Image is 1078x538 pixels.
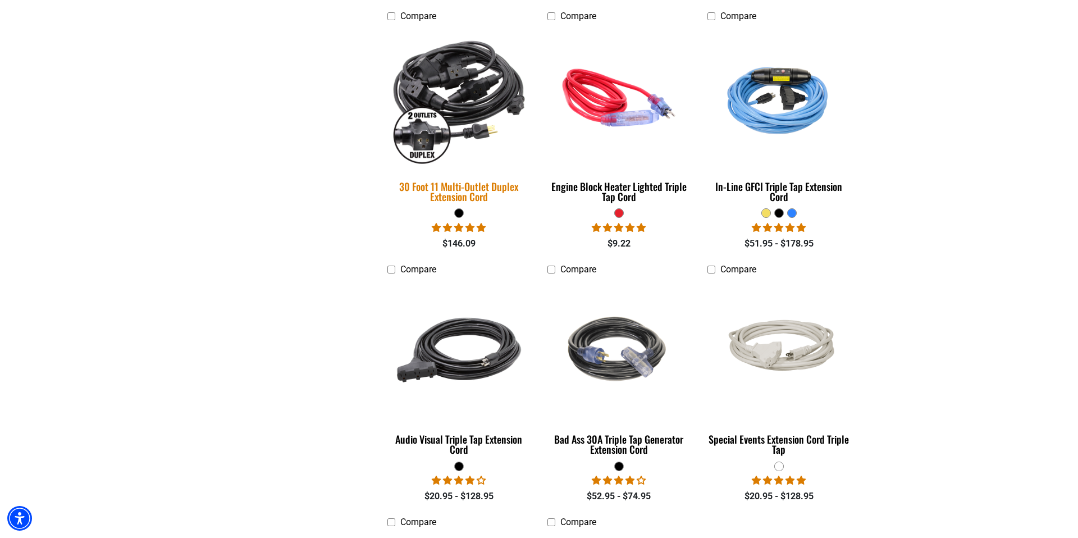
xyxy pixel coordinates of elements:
[547,181,691,202] div: Engine Block Heater Lighted Triple Tap Cord
[752,475,806,486] span: 5.00 stars
[387,490,531,503] div: $20.95 - $128.95
[387,280,531,461] a: black Audio Visual Triple Tap Extension Cord
[400,517,436,527] span: Compare
[707,28,851,208] a: Light Blue In-Line GFCI Triple Tap Extension Cord
[592,475,646,486] span: 4.00 stars
[387,434,531,454] div: Audio Visual Triple Tap Extension Cord
[432,222,486,233] span: 5.00 stars
[400,264,436,275] span: Compare
[387,237,531,250] div: $146.09
[720,264,756,275] span: Compare
[560,264,596,275] span: Compare
[708,307,849,394] img: white
[381,26,538,170] img: black
[708,33,849,162] img: Light Blue
[752,222,806,233] span: 5.00 stars
[560,517,596,527] span: Compare
[707,434,851,454] div: Special Events Extension Cord Triple Tap
[560,11,596,21] span: Compare
[547,237,691,250] div: $9.22
[707,181,851,202] div: In-Line GFCI Triple Tap Extension Cord
[7,506,32,531] div: Accessibility Menu
[547,280,691,461] a: black Bad Ass 30A Triple Tap Generator Extension Cord
[432,475,486,486] span: 3.75 stars
[389,286,530,415] img: black
[387,181,531,202] div: 30 Foot 11 Multi-Outlet Duplex Extension Cord
[707,237,851,250] div: $51.95 - $178.95
[387,28,531,208] a: black 30 Foot 11 Multi-Outlet Duplex Extension Cord
[547,434,691,454] div: Bad Ass 30A Triple Tap Generator Extension Cord
[707,490,851,503] div: $20.95 - $128.95
[400,11,436,21] span: Compare
[548,33,689,162] img: red
[547,490,691,503] div: $52.95 - $74.95
[548,286,689,415] img: black
[547,28,691,208] a: red Engine Block Heater Lighted Triple Tap Cord
[707,280,851,461] a: white Special Events Extension Cord Triple Tap
[720,11,756,21] span: Compare
[592,222,646,233] span: 5.00 stars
